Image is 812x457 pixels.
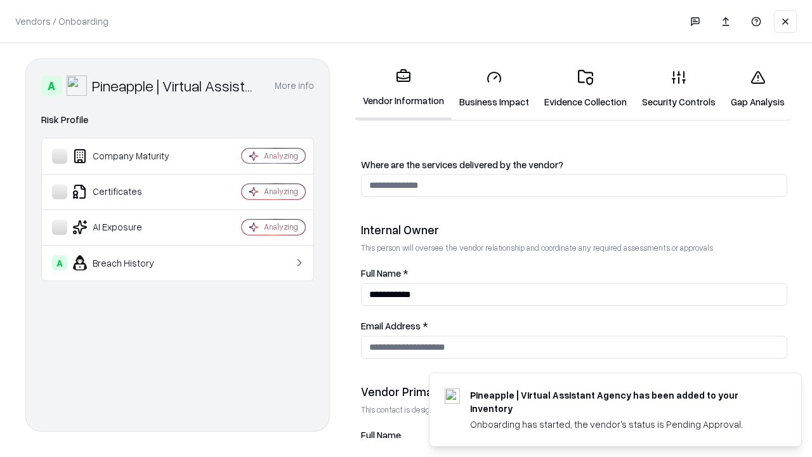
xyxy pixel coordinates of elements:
div: Analyzing [264,150,298,161]
img: Pineapple | Virtual Assistant Agency [67,76,87,96]
a: Gap Analysis [723,60,792,119]
p: Vendors / Onboarding [15,15,108,28]
div: AI Exposure [52,220,204,235]
div: Analyzing [264,186,298,197]
div: A [41,76,62,96]
div: Certificates [52,184,204,199]
div: Internal Owner [361,222,787,237]
div: Vendor Primary Contact [361,384,787,399]
div: Pineapple | Virtual Assistant Agency [92,76,259,96]
div: Pineapple | Virtual Assistant Agency has been added to your inventory [470,388,771,415]
button: More info [275,74,314,97]
div: A [52,255,67,270]
label: Email Address * [361,321,787,331]
a: Evidence Collection [537,60,634,119]
div: Company Maturity [52,149,204,164]
a: Business Impact [452,60,537,119]
a: Vendor Information [355,58,452,120]
div: Risk Profile [41,112,314,128]
label: Where are the services delivered by the vendor? [361,160,787,169]
p: This person will oversee the vendor relationship and coordinate any required assessments or appro... [361,242,787,253]
label: Full Name * [361,268,787,278]
a: Security Controls [634,60,723,119]
div: Analyzing [264,222,298,232]
div: Onboarding has started, the vendor's status is Pending Approval. [470,418,771,431]
p: This contact is designated to receive the assessment request from Shift [361,404,787,415]
div: Breach History [52,255,204,270]
label: Full Name [361,430,787,440]
img: trypineapple.com [445,388,460,404]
